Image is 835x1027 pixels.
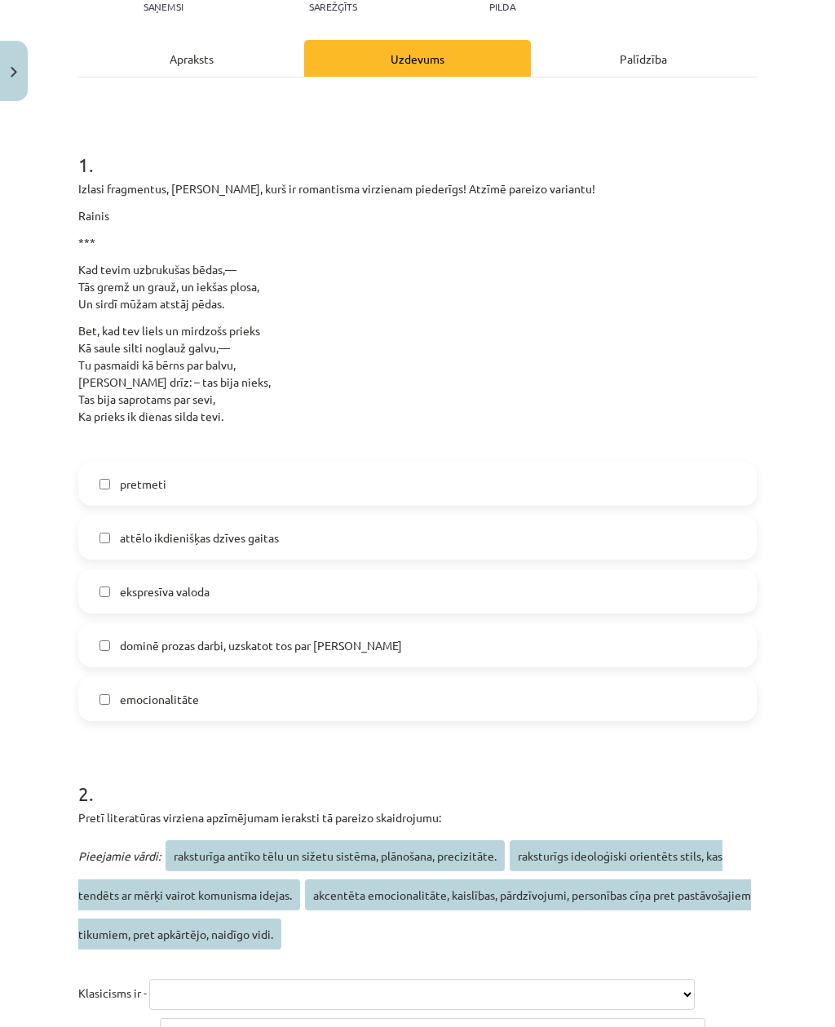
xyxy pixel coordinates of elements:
[78,754,757,804] h1: 2 .
[78,848,161,863] span: Pieejamie vārdi:
[120,691,199,708] span: emocionalitāte
[99,640,110,651] input: dominē prozas darbi, uzskatot tos par [PERSON_NAME]
[99,533,110,543] input: attēlo ikdienišķas dzīves gaitas
[166,840,505,871] span: raksturīga antīko tēlu un sižetu sistēma, plānošana, precizitāte.
[78,879,751,950] span: akcentēta emocionalitāte, kaislības, pārdzīvojumi, personības cīņa pret pastāvošajiem tikumiem, p...
[120,637,402,654] span: dominē prozas darbi, uzskatot tos par [PERSON_NAME]
[78,40,304,77] div: Apraksts
[120,529,279,547] span: attēlo ikdienišķas dzīves gaitas
[120,476,166,493] span: pretmeti
[78,125,757,175] h1: 1 .
[304,40,530,77] div: Uzdevums
[78,261,757,312] p: Kad tevim uzbrukušas bēdas,— Tās gremž un grauž, un iekšas plosa, Un sirdī mūžam atstāj pēdas.
[78,322,757,425] p: Bet, kad tev liels un mirdzošs prieks Kā saule silti noglauž galvu,— Tu pasmaidi kā bērns par bal...
[489,1,515,12] p: pilda
[120,583,210,600] span: ekspresīva valoda
[78,207,757,224] p: Rainis
[99,694,110,705] input: emocionalitāte
[78,180,757,197] p: Izlasi fragmentus, [PERSON_NAME], kurš ir romantisma virzienam piederīgs! Atzīmē pareizo variantu!
[99,479,110,489] input: pretmeti
[531,40,757,77] div: Palīdzība
[78,985,147,1000] span: Klasicisms ir -
[137,1,190,12] p: Saņemsi
[11,67,17,77] img: icon-close-lesson-0947bae3869378f0d4975bcd49f059093ad1ed9edebbc8119c70593378902aed.svg
[99,587,110,597] input: ekspresīva valoda
[78,809,757,826] p: Pretī literatūras virziena apzīmējumam ieraksti tā pareizo skaidrojumu:
[309,1,357,12] p: Sarežģīts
